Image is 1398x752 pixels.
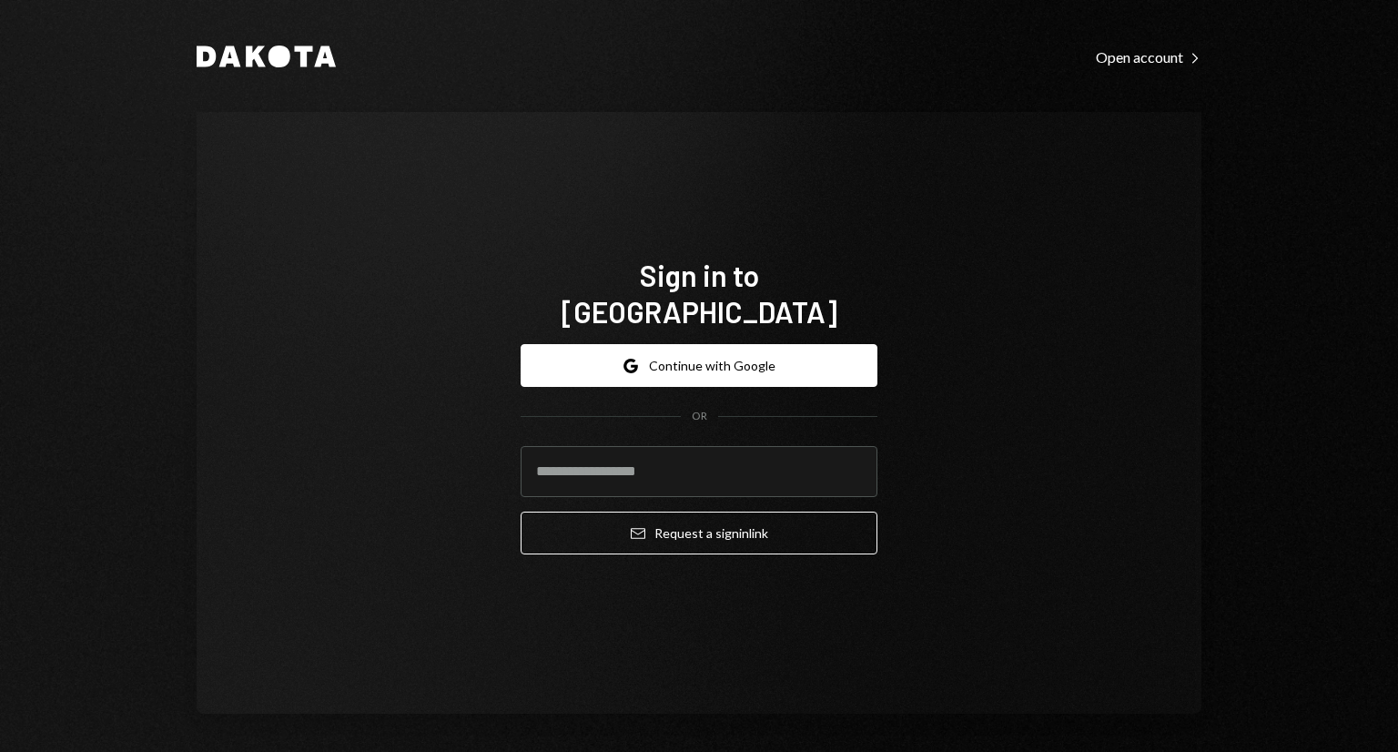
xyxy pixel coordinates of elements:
a: Open account [1096,46,1201,66]
button: Request a signinlink [521,512,877,554]
h1: Sign in to [GEOGRAPHIC_DATA] [521,257,877,330]
div: OR [692,409,707,424]
button: Continue with Google [521,344,877,387]
div: Open account [1096,48,1201,66]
